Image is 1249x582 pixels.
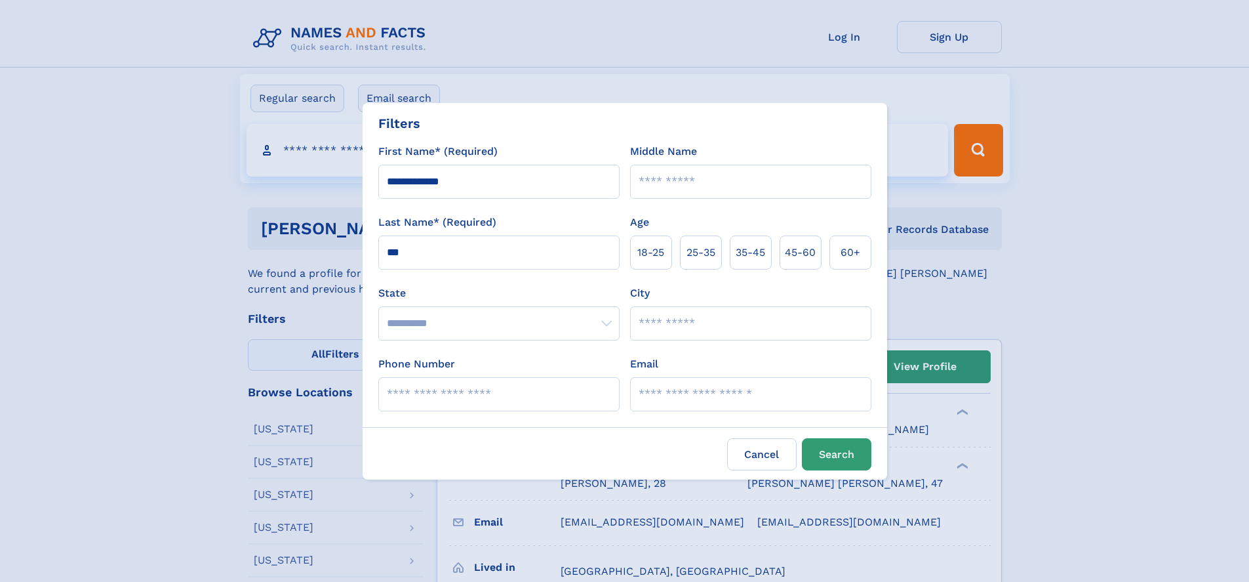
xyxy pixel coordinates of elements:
label: Middle Name [630,144,697,159]
label: City [630,285,650,301]
label: Last Name* (Required) [378,215,496,230]
div: Filters [378,114,420,133]
label: State [378,285,620,301]
label: Cancel [727,438,797,470]
span: 35‑45 [736,245,765,260]
button: Search [802,438,871,470]
label: Email [630,356,658,372]
span: 45‑60 [785,245,816,260]
span: 60+ [841,245,860,260]
span: 18‑25 [637,245,664,260]
label: First Name* (Required) [378,144,498,159]
label: Age [630,215,649,230]
span: 25‑35 [686,245,715,260]
label: Phone Number [378,356,455,372]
